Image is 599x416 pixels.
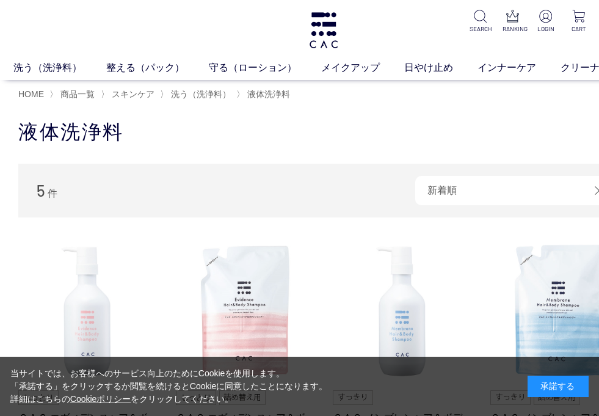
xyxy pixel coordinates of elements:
a: LOGIN [535,10,557,34]
a: HOME [18,89,44,99]
span: 商品一覧 [60,89,95,99]
a: 整える（パック） [106,60,209,75]
a: 日やけ止め [404,60,477,75]
a: CART [568,10,589,34]
a: 守る（ローション） [209,60,321,75]
a: スキンケア [109,89,154,99]
p: LOGIN [535,24,557,34]
div: 当サイトでは、お客様へのサービス向上のためにCookieを使用します。 「承諾する」をクリックするか閲覧を続けるとCookieに同意したことになります。 詳細はこちらの をクリックしてください。 [10,367,328,406]
li: 〉 [49,89,98,100]
li: 〉 [101,89,158,100]
span: 洗う（洗浄料） [171,89,231,99]
li: 〉 [236,89,293,100]
img: ＣＡＣ エヴィデンスヘア＆ボディシャンプー500ml [18,242,158,381]
img: ＣＡＣ メンブレンヘア＆ボディシャンプー500ml [333,242,472,381]
span: スキンケア [112,89,154,99]
a: 洗う（洗浄料） [169,89,231,99]
p: CART [568,24,589,34]
a: RANKING [503,10,524,34]
img: logo [308,12,339,48]
a: メイクアップ [321,60,404,75]
span: 液体洗浄料 [247,89,290,99]
img: ＣＡＣ エヴィデンスヘア＆ボディシャンプー400mlレフィル [176,242,315,381]
p: SEARCH [470,24,491,34]
a: 液体洗浄料 [245,89,290,99]
a: Cookieポリシー [70,394,131,404]
a: インナーケア [477,60,561,75]
div: 承諾する [528,376,589,397]
li: 〉 [160,89,234,100]
span: 件 [48,188,57,199]
a: 商品一覧 [58,89,95,99]
a: SEARCH [470,10,491,34]
a: 洗う（洗浄料） [13,60,106,75]
span: 5 [37,181,45,200]
p: RANKING [503,24,524,34]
